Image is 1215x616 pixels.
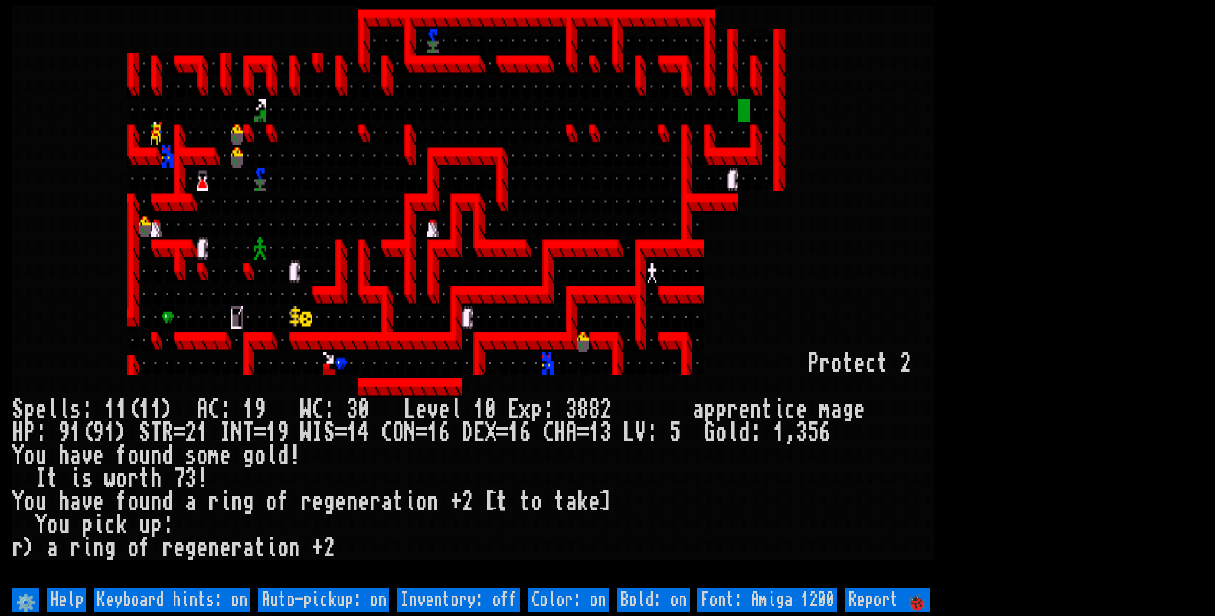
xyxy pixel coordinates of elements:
div: t [842,352,854,375]
div: o [266,490,277,514]
div: 2 [462,490,473,514]
div: X [485,421,496,444]
div: o [116,467,127,490]
div: k [577,490,589,514]
div: r [208,490,220,514]
div: g [842,398,854,421]
input: Font: Amiga 1200 [697,588,837,612]
div: g [243,444,254,467]
div: d [277,444,289,467]
div: 1 [116,398,127,421]
div: R [162,421,174,444]
div: 3 [600,421,612,444]
div: l [47,398,58,421]
div: Y [35,514,47,537]
div: a [381,490,393,514]
div: 6 [819,421,831,444]
div: 0 [485,398,496,421]
div: t [393,490,404,514]
div: m [208,444,220,467]
div: r [70,537,81,560]
div: r [127,467,139,490]
div: t [554,490,566,514]
div: L [623,421,635,444]
div: g [185,537,197,560]
div: 8 [589,398,600,421]
div: 3 [347,398,358,421]
div: = [416,421,427,444]
div: u [139,514,151,537]
div: A [566,421,577,444]
div: W [300,398,312,421]
div: n [750,398,762,421]
div: a [47,537,58,560]
div: T [243,421,254,444]
div: A [197,398,208,421]
div: : [35,421,47,444]
div: h [58,490,70,514]
div: r [231,537,243,560]
div: r [727,398,738,421]
div: t [47,467,58,490]
div: e [796,398,808,421]
div: o [197,444,208,467]
div: u [35,444,47,467]
div: p [81,514,93,537]
div: 0 [358,398,370,421]
div: C [208,398,220,421]
div: I [35,467,47,490]
div: t [139,467,151,490]
div: o [47,514,58,537]
div: l [450,398,462,421]
div: 1 [104,421,116,444]
div: 9 [277,421,289,444]
input: Inventory: off [397,588,520,612]
div: : [220,398,231,421]
div: 1 [70,421,81,444]
div: : [750,421,762,444]
div: = [174,421,185,444]
div: n [347,490,358,514]
div: i [220,490,231,514]
div: : [542,398,554,421]
div: P [24,421,35,444]
div: 1 [473,398,485,421]
div: f [139,537,151,560]
div: n [93,537,104,560]
div: 4 [358,421,370,444]
div: o [254,444,266,467]
div: = [496,421,508,444]
div: C [542,421,554,444]
div: g [104,537,116,560]
div: n [289,537,300,560]
div: v [81,444,93,467]
div: C [381,421,393,444]
div: h [151,467,162,490]
div: e [93,490,104,514]
div: 1 [589,421,600,444]
div: e [197,537,208,560]
div: , [785,421,796,444]
div: t [254,537,266,560]
input: Report 🐞 [845,588,930,612]
div: h [58,444,70,467]
div: p [24,398,35,421]
div: 2 [323,537,335,560]
div: 1 [197,421,208,444]
div: = [254,421,266,444]
div: o [416,490,427,514]
div: 6 [439,421,450,444]
div: v [81,490,93,514]
div: 6 [519,421,531,444]
div: e [439,398,450,421]
div: ( [81,421,93,444]
div: t [519,490,531,514]
div: O [393,421,404,444]
div: = [577,421,589,444]
div: l [58,398,70,421]
div: u [139,490,151,514]
div: G [704,421,715,444]
input: Help [47,588,86,612]
div: : [323,398,335,421]
div: t [496,490,508,514]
